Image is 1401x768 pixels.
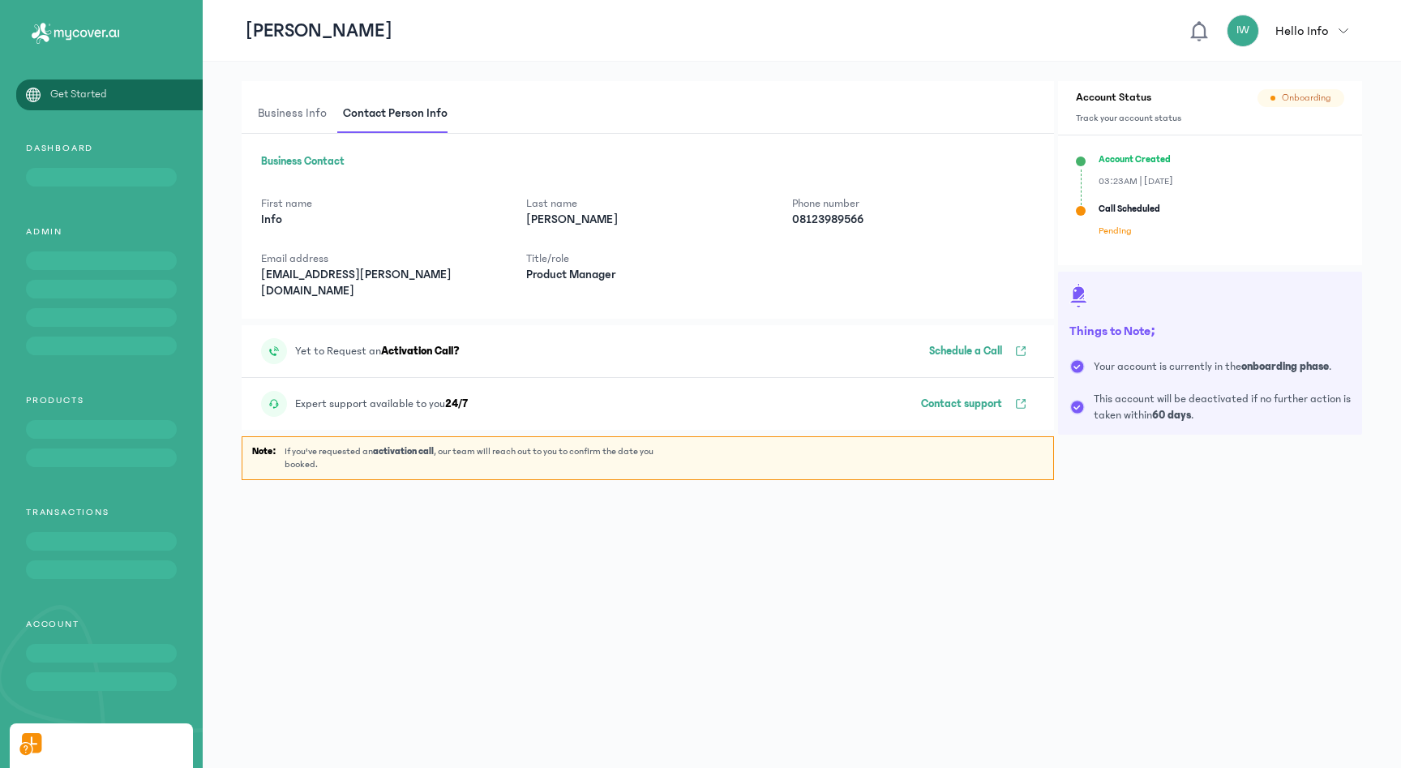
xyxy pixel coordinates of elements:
h5: Business Contact [261,153,1035,169]
span: Your account is currently in the . [1094,358,1331,375]
b: activation call [373,446,434,457]
p: Info [261,212,503,228]
p: Schedule a Call [929,343,1002,359]
span: Contact person info [340,95,451,133]
p: [PERSON_NAME] [246,18,392,44]
p: Track your account status [1076,112,1181,125]
b: 60 days [1152,409,1191,422]
p: Last name [526,195,769,212]
p: Phone number [792,195,1035,212]
button: Contact person info [340,95,461,133]
p: Hello Info [1275,21,1329,41]
p: If you've requested an , our team will reach out to you to confirm the date you booked. [285,445,686,471]
button: Business Info [255,95,340,133]
p: Get Started [50,86,107,103]
div: IW [1227,15,1259,47]
b: Activation Call? [381,345,460,358]
a: Contact support [913,391,1035,417]
span: 03:23AM | [DATE] [1099,176,1172,187]
b: Note: [252,445,276,458]
button: Schedule a Call [921,338,1035,364]
p: 08123989566 [792,212,1035,228]
b: onboarding phase [1241,360,1329,373]
p: First name [261,195,503,212]
p: Yet to Request an [295,343,460,359]
button: IWHello Info [1227,15,1358,47]
p: [PERSON_NAME] [526,212,769,228]
span: Pending [1099,225,1132,236]
h4: Things to Note; [1069,321,1351,341]
p: [EMAIL_ADDRESS][PERSON_NAME][DOMAIN_NAME] [261,267,503,299]
span: Business Info [255,95,330,133]
p: Email address [261,251,503,267]
p: Call Scheduled [1099,203,1160,216]
h3: Account Status [1076,89,1181,105]
p: Product Manager [526,267,769,283]
p: Contact support [921,396,1002,412]
span: This account will be deactivated if no further action is taken within . [1094,391,1351,423]
b: 24/7 [445,397,468,410]
span: Onboarding [1282,92,1331,105]
p: Account Created [1099,153,1172,166]
p: Title/role [526,251,769,267]
p: Expert support available to you [295,396,468,412]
